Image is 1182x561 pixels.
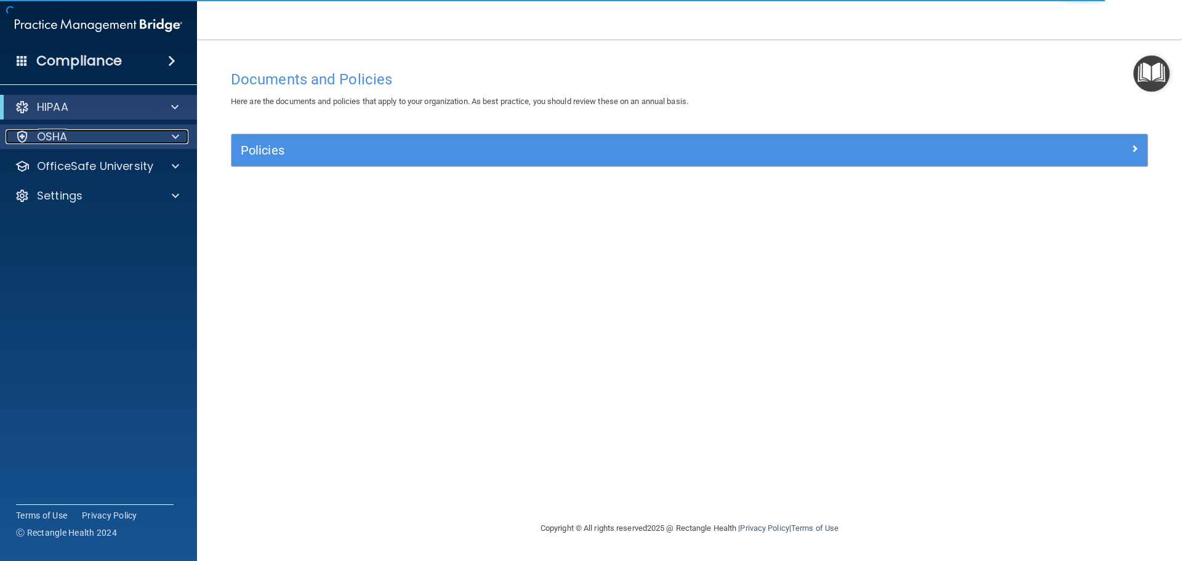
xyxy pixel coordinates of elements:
[1133,55,1170,92] button: Open Resource Center
[16,509,67,522] a: Terms of Use
[82,509,137,522] a: Privacy Policy
[231,71,1148,87] h4: Documents and Policies
[36,52,122,70] h4: Compliance
[15,188,179,203] a: Settings
[37,100,68,115] p: HIPAA
[465,509,914,548] div: Copyright © All rights reserved 2025 @ Rectangle Health | |
[15,100,179,115] a: HIPAA
[37,188,82,203] p: Settings
[231,97,688,106] span: Here are the documents and policies that apply to your organization. As best practice, you should...
[241,140,1138,160] a: Policies
[15,13,182,38] img: PMB logo
[241,143,909,157] h5: Policies
[37,159,153,174] p: OfficeSafe University
[15,159,179,174] a: OfficeSafe University
[37,129,68,144] p: OSHA
[15,129,179,144] a: OSHA
[740,523,789,533] a: Privacy Policy
[791,523,838,533] a: Terms of Use
[16,527,117,539] span: Ⓒ Rectangle Health 2024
